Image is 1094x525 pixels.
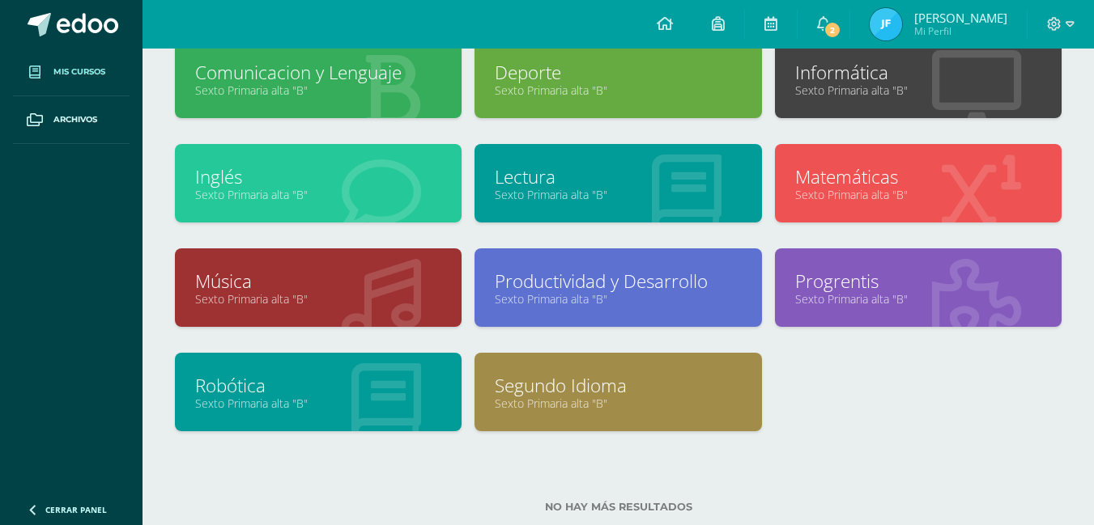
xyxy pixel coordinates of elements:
[795,164,1041,189] a: Matemáticas
[195,60,441,85] a: Comunicacion y Lenguaje
[495,291,741,307] a: Sexto Primaria alta "B"
[195,396,441,411] a: Sexto Primaria alta "B"
[495,60,741,85] a: Deporte
[195,83,441,98] a: Sexto Primaria alta "B"
[914,10,1007,26] span: [PERSON_NAME]
[53,66,105,78] span: Mis cursos
[495,396,741,411] a: Sexto Primaria alta "B"
[13,96,130,144] a: Archivos
[175,501,1062,513] label: No hay más resultados
[824,21,841,39] span: 2
[495,269,741,294] a: Productividad y Desarrollo
[795,291,1041,307] a: Sexto Primaria alta "B"
[45,504,107,515] span: Cerrar panel
[13,49,130,96] a: Mis cursos
[495,187,741,202] a: Sexto Primaria alta "B"
[914,24,1007,38] span: Mi Perfil
[195,164,441,189] a: Inglés
[795,187,1041,202] a: Sexto Primaria alta "B"
[795,269,1041,294] a: Progrentis
[495,164,741,189] a: Lectura
[195,269,441,294] a: Música
[195,187,441,202] a: Sexto Primaria alta "B"
[495,83,741,98] a: Sexto Primaria alta "B"
[870,8,902,40] img: c126f6338b9905b342b0dc83300dfcd4.png
[795,83,1041,98] a: Sexto Primaria alta "B"
[495,373,741,398] a: Segundo Idioma
[195,291,441,307] a: Sexto Primaria alta "B"
[795,60,1041,85] a: Informática
[53,113,97,126] span: Archivos
[195,373,441,398] a: Robótica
